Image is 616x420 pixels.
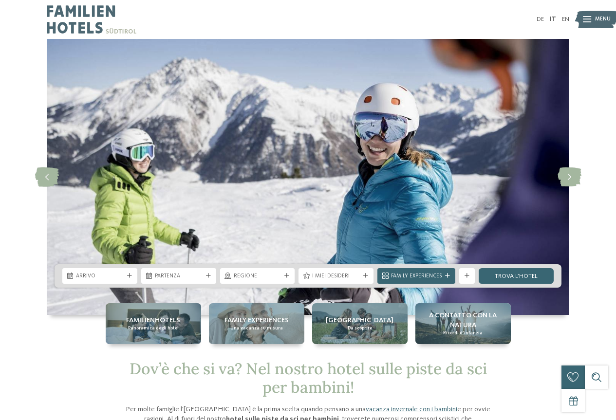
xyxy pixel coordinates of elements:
[443,330,483,336] span: Ricordi d’infanzia
[391,273,442,280] span: Family Experiences
[326,315,393,325] span: [GEOGRAPHIC_DATA]
[155,273,203,280] span: Partenza
[479,268,554,284] a: trova l’hotel
[419,310,507,330] span: A contatto con la natura
[366,406,457,413] a: vacanza invernale con i bambini
[230,325,283,331] span: Una vacanza su misura
[348,325,372,331] span: Da scoprire
[550,16,556,22] a: IT
[537,16,544,22] a: DE
[595,16,611,23] span: Menu
[130,359,487,397] span: Dov’è che si va? Nel nostro hotel sulle piste da sci per bambini!
[562,16,569,22] a: EN
[415,303,511,344] a: Hotel sulle piste da sci per bambini: divertimento senza confini A contatto con la natura Ricordi...
[209,303,304,344] a: Hotel sulle piste da sci per bambini: divertimento senza confini Family experiences Una vacanza s...
[312,303,408,344] a: Hotel sulle piste da sci per bambini: divertimento senza confini [GEOGRAPHIC_DATA] Da scoprire
[106,303,201,344] a: Hotel sulle piste da sci per bambini: divertimento senza confini Familienhotels Panoramica degli ...
[234,273,281,280] span: Regione
[126,315,180,325] span: Familienhotels
[47,39,569,315] img: Hotel sulle piste da sci per bambini: divertimento senza confini
[76,273,124,280] span: Arrivo
[128,325,179,331] span: Panoramica degli hotel
[312,273,360,280] span: I miei desideri
[224,315,289,325] span: Family experiences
